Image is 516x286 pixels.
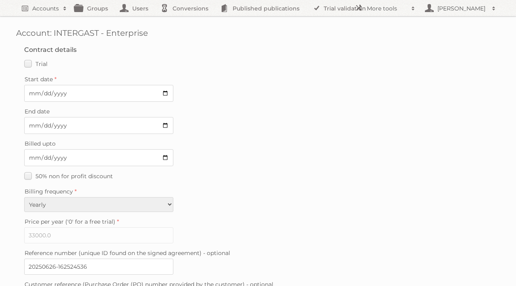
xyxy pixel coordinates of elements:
span: 50% non for profit discount [35,173,113,180]
h2: More tools [367,4,407,12]
span: Price per year ('0' for a free trial) [25,218,115,225]
span: Billed upto [25,140,56,147]
h2: [PERSON_NAME] [435,4,488,12]
span: Trial [35,60,48,68]
span: Billing frequency [25,188,73,195]
h1: Account: INTERGAST - Enterprise [16,28,500,38]
span: Start date [25,76,53,83]
span: End date [25,108,50,115]
legend: Contract details [24,46,77,53]
span: Reference number (unique ID found on the signed agreement) - optional [25,249,230,257]
h2: Accounts [32,4,59,12]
